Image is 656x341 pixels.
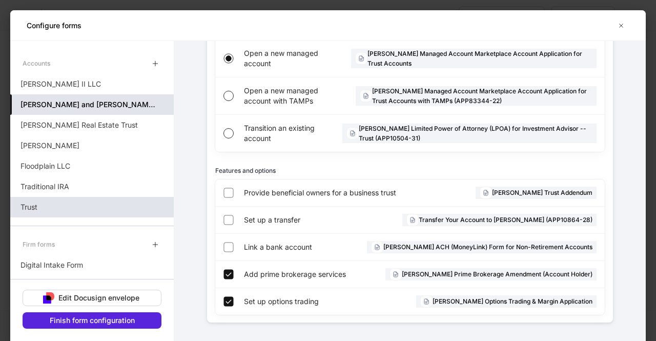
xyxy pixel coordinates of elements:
a: [PERSON_NAME] II LLC [10,74,174,94]
span: Transition an existing account [244,123,326,144]
h6: [PERSON_NAME] Prime Brokerage Amendment (Account Holder) [402,269,592,279]
p: [PERSON_NAME] [20,141,79,151]
p: Digital Intake Form [20,260,83,270]
a: Digital Intake Form [10,255,174,275]
p: Traditional IRA [20,182,69,192]
a: [PERSON_NAME] Real Estate Trust [10,115,174,135]
a: Floodplain LLC [10,156,174,176]
div: Edit Docusign envelope [58,293,139,303]
h6: [PERSON_NAME] Options Trading & Margin Application [433,296,592,306]
div: Firm forms [23,235,55,253]
button: Finish form configuration [23,312,161,329]
h5: [PERSON_NAME] and [PERSON_NAME] Trust [20,99,157,110]
p: [PERSON_NAME] Real Estate Trust [20,120,138,130]
div: [PERSON_NAME] Limited Power of Attorney (LPOA) for Investment Advisor -- Trust (APP10504-31) [342,124,597,143]
a: [PERSON_NAME] [10,135,174,156]
p: Floodplain LLC [20,161,70,171]
a: [PERSON_NAME] and [PERSON_NAME] Trust [10,94,174,115]
p: [PERSON_NAME] II LLC [20,79,101,89]
div: Accounts [23,54,50,72]
div: [PERSON_NAME] Managed Account Marketplace Account Application for Trust Accounts with TAMPs (APP8... [356,86,597,106]
span: Open a new managed account with TAMPs [244,86,339,106]
span: Open a new managed account [244,48,335,69]
span: Set up a transfer [244,215,343,225]
div: Finish form configuration [50,315,135,326]
h6: [PERSON_NAME] Trust Addendum [492,188,592,197]
span: Set up options trading [244,296,359,307]
h5: Configure forms [27,21,81,31]
button: Edit Docusign envelope [23,290,161,306]
span: Add prime brokerage services [244,269,358,279]
h6: Features and options [215,166,276,175]
h6: Transfer Your Account to [PERSON_NAME] (APP10864-28) [419,215,592,225]
a: Trust [10,197,174,217]
span: Provide beneficial owners for a business trust [244,188,428,198]
h6: [PERSON_NAME] ACH (MoneyLink) Form for Non-Retirement Accounts [383,242,592,252]
div: [PERSON_NAME] Managed Account Marketplace Account Application for Trust Accounts [351,49,597,68]
span: Link a bank account [244,242,332,252]
p: Trust [20,202,37,212]
a: Traditional IRA [10,176,174,197]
